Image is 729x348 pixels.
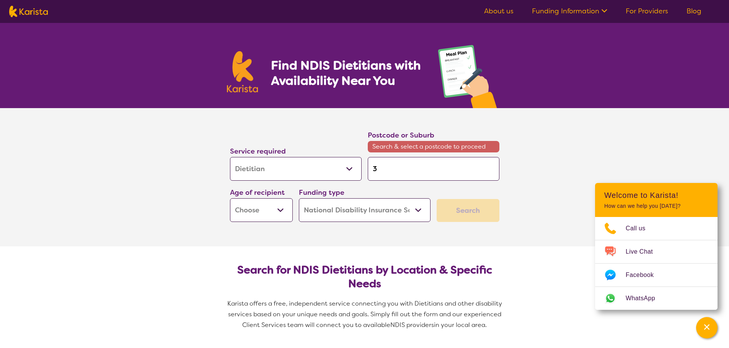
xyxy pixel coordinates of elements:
a: Funding Information [532,6,607,16]
label: Postcode or Suburb [368,131,434,140]
label: Service required [230,147,286,156]
input: Type [368,157,499,181]
span: providers [406,321,434,329]
img: Karista logo [227,51,258,92]
span: Facebook [626,269,663,281]
div: Channel Menu [595,183,718,310]
span: WhatsApp [626,293,664,304]
button: Channel Menu [696,317,718,338]
ul: Choose channel [595,217,718,310]
p: How can we help you [DATE]? [604,203,708,209]
a: Blog [687,6,701,16]
a: Web link opens in a new tab. [595,287,718,310]
span: NDIS [390,321,405,329]
img: Karista logo [9,6,48,17]
a: About us [484,6,514,16]
img: dietitian [435,41,502,108]
span: in your local area. [434,321,487,329]
label: Age of recipient [230,188,285,197]
span: Karista offers a free, independent service connecting you with Dietitians and other disability se... [227,299,504,329]
h1: Find NDIS Dietitians with Availability Near You [271,58,422,88]
h2: Welcome to Karista! [604,191,708,200]
label: Funding type [299,188,344,197]
span: Live Chat [626,246,662,257]
span: Call us [626,223,655,234]
a: For Providers [626,6,668,16]
h2: Search for NDIS Dietitians by Location & Specific Needs [236,263,493,291]
span: Search & select a postcode to proceed [368,141,499,152]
